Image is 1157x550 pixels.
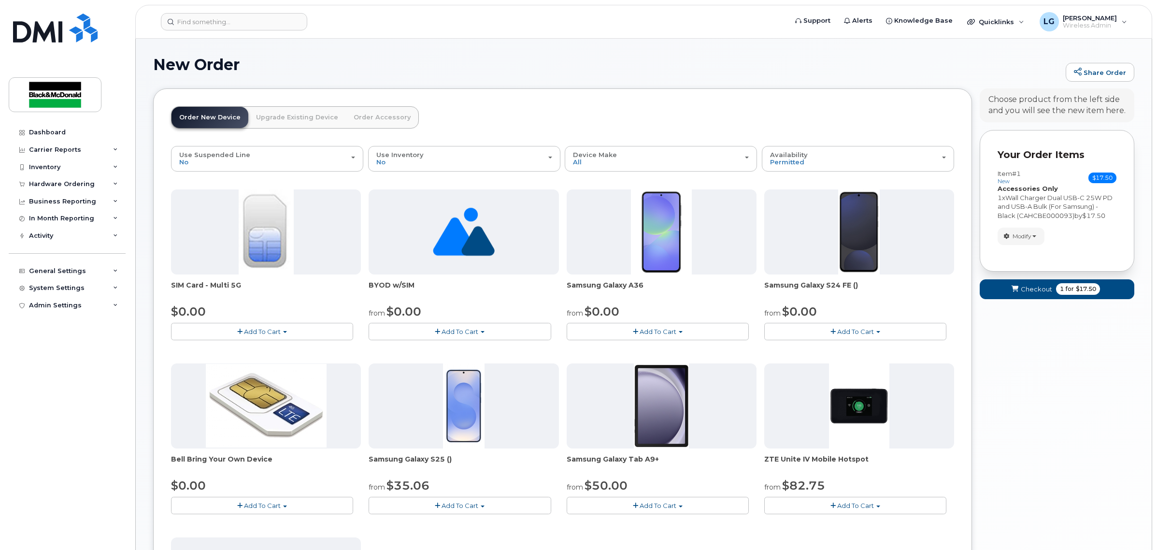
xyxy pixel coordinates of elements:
span: Use Inventory [376,151,424,159]
div: x by [998,193,1116,220]
span: $17.50 [1088,173,1116,183]
span: Add To Cart [837,328,874,335]
div: BYOD w/SIM [369,280,558,300]
small: from [369,309,385,318]
span: No [376,158,386,166]
span: 1 [998,194,1002,202]
button: Add To Cart [764,497,946,514]
span: Availability [770,151,808,159]
span: Add To Cart [442,328,478,335]
div: Choose product from the left side and you will see the new item here. [988,94,1126,116]
span: $0.00 [585,304,619,318]
span: Modify [1013,232,1031,241]
h1: New Order [153,56,1061,73]
a: Upgrade Existing Device [248,107,346,128]
button: Add To Cart [567,497,749,514]
div: SIM Card - Multi 5G [171,280,361,300]
div: Bell Bring Your Own Device [171,454,361,474]
span: $17.50 [1082,212,1105,219]
span: Add To Cart [640,502,676,509]
button: Add To Cart [171,323,353,340]
span: $35.06 [386,478,429,492]
span: Add To Cart [442,502,478,509]
button: Use Inventory No [368,146,560,171]
button: Add To Cart [369,497,551,514]
span: No [179,158,188,166]
img: phone23817.JPG [443,363,485,449]
span: #1 [1012,170,1021,177]
small: from [567,309,583,318]
a: Share Order [1066,63,1134,82]
span: $17.50 [1076,285,1096,293]
button: Use Suspended Line No [171,146,363,171]
span: 1 [1060,285,1064,293]
button: Add To Cart [369,323,551,340]
div: ZTE Unite IV Mobile Hotspot [764,454,954,474]
span: Add To Cart [244,328,281,335]
button: Availability Permitted [762,146,954,171]
button: Modify [998,228,1044,245]
span: Add To Cart [837,502,874,509]
span: $0.00 [782,304,817,318]
div: Samsung Galaxy Tab A9+ [567,454,757,474]
span: for [1064,285,1076,293]
span: Device Make [573,151,617,159]
small: from [567,483,583,492]
img: phone23886.JPG [631,189,692,275]
button: Add To Cart [171,497,353,514]
img: phone23884.JPG [634,363,689,449]
h3: Item [998,170,1021,184]
div: Samsung Galaxy A36 [567,280,757,300]
img: phone23274.JPG [206,364,327,448]
span: $0.00 [386,304,421,318]
span: Add To Cart [244,502,281,509]
span: Use Suspended Line [179,151,250,159]
small: from [764,483,781,492]
p: Your Order Items [998,148,1116,162]
button: Device Make All [565,146,757,171]
span: Add To Cart [640,328,676,335]
div: Samsung Galaxy S25 () [369,454,558,474]
a: Order New Device [171,107,248,128]
span: $82.75 [782,478,825,492]
span: Wall Charger Dual USB-C 25W PD and USB-A Bulk (For Samsung) - Black (CAHCBE000093) [998,194,1113,219]
button: Add To Cart [567,323,749,340]
button: Add To Cart [764,323,946,340]
span: $0.00 [171,304,206,318]
a: Order Accessory [346,107,418,128]
small: from [764,309,781,318]
div: Samsung Galaxy S24 FE () [764,280,954,300]
button: Checkout 1 for $17.50 [980,279,1134,299]
img: phone23929.JPG [838,189,880,275]
span: $50.00 [585,478,628,492]
img: no_image_found-2caef05468ed5679b831cfe6fc140e25e0c280774317ffc20a367ab7fd17291e.png [433,189,494,275]
span: All [573,158,582,166]
img: 00D627D4-43E9-49B7-A367-2C99342E128C.jpg [239,189,294,275]
small: from [369,483,385,492]
small: new [998,178,1010,185]
span: Permitted [770,158,804,166]
span: $0.00 [171,478,206,492]
strong: Accessories Only [998,185,1058,192]
img: phone23268.JPG [829,363,890,449]
span: Checkout [1021,285,1052,294]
